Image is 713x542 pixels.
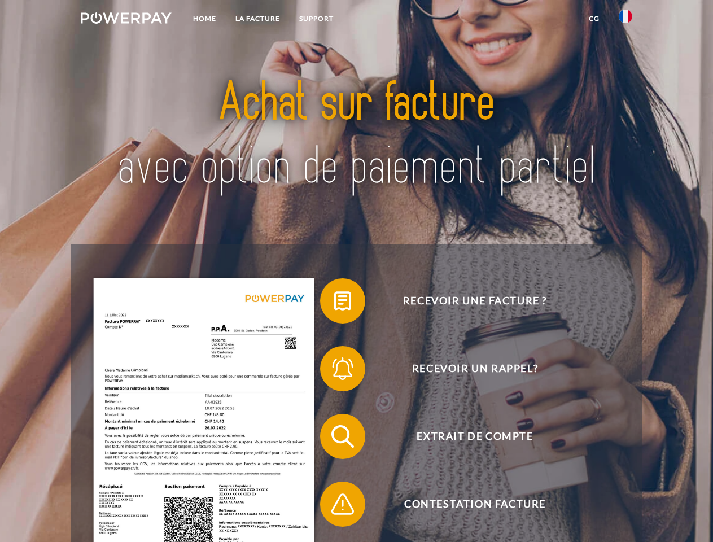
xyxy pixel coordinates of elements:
[183,8,226,29] a: Home
[290,8,343,29] a: Support
[329,422,357,451] img: qb_search.svg
[320,346,614,391] button: Recevoir un rappel?
[336,346,613,391] span: Recevoir un rappel?
[329,287,357,315] img: qb_bill.svg
[320,482,614,527] button: Contestation Facture
[320,414,614,459] button: Extrait de compte
[81,12,172,24] img: logo-powerpay-white.svg
[108,54,605,216] img: title-powerpay_fr.svg
[579,8,609,29] a: CG
[619,10,632,23] img: fr
[329,490,357,518] img: qb_warning.svg
[336,278,613,324] span: Recevoir une facture ?
[329,355,357,383] img: qb_bell.svg
[226,8,290,29] a: LA FACTURE
[320,278,614,324] button: Recevoir une facture ?
[336,414,613,459] span: Extrait de compte
[336,482,613,527] span: Contestation Facture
